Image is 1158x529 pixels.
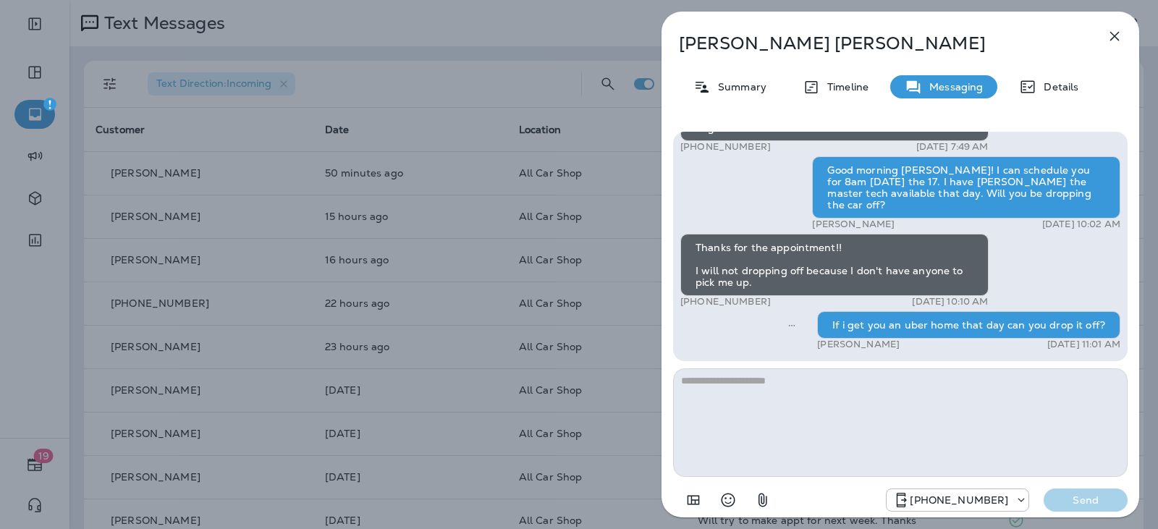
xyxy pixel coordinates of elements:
button: Add in a premade template [679,486,708,515]
p: [PHONE_NUMBER] [680,296,771,308]
p: [DATE] 10:02 AM [1042,219,1120,230]
p: [DATE] 10:10 AM [912,296,988,308]
p: [PERSON_NAME] [PERSON_NAME] [679,33,1074,54]
div: If i get you an uber home that day can you drop it off? [817,311,1120,339]
p: [PHONE_NUMBER] [910,494,1008,506]
div: Thanks for the appointment!! I will not dropping off because I don't have anyone to pick me up. [680,234,989,296]
p: [PHONE_NUMBER] [680,141,771,153]
p: Timeline [820,81,868,93]
p: [DATE] 7:49 AM [916,141,989,153]
p: Details [1036,81,1078,93]
span: Sent [788,318,795,331]
div: Good morning [PERSON_NAME]! I can schedule you for 8am [DATE] the 17. I have [PERSON_NAME] the ma... [812,156,1120,219]
p: Messaging [922,81,983,93]
button: Select an emoji [714,486,743,515]
p: [PERSON_NAME] [812,219,895,230]
p: [PERSON_NAME] [817,339,900,350]
p: [DATE] 11:01 AM [1047,339,1120,350]
div: +1 (689) 265-4479 [887,491,1028,509]
p: Summary [711,81,766,93]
